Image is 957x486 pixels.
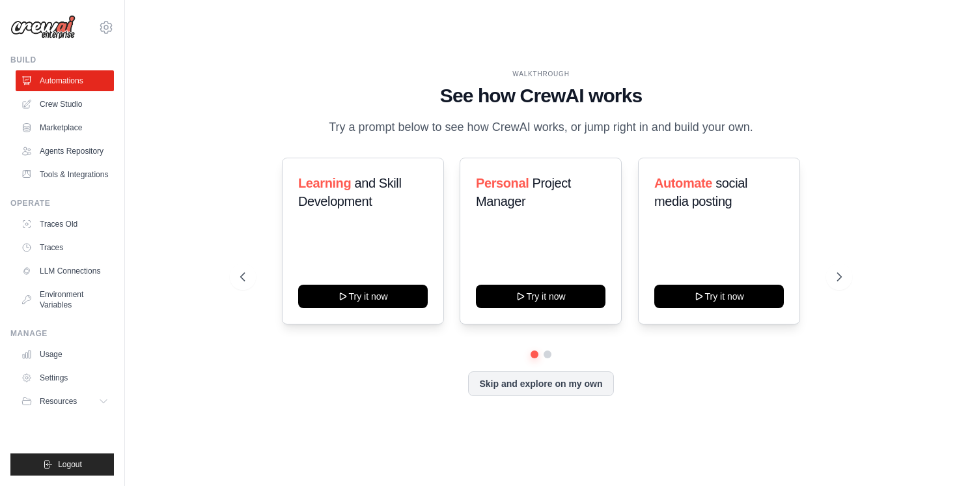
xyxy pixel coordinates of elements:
button: Logout [10,453,114,476]
a: Agents Repository [16,141,114,162]
span: Automate [654,176,712,190]
a: Marketplace [16,117,114,138]
div: Build [10,55,114,65]
a: Automations [16,70,114,91]
button: Skip and explore on my own [468,371,613,396]
span: Resources [40,396,77,407]
a: Crew Studio [16,94,114,115]
span: Logout [58,459,82,470]
a: Environment Variables [16,284,114,315]
div: Operate [10,198,114,208]
div: WALKTHROUGH [240,69,841,79]
h1: See how CrewAI works [240,84,841,107]
p: Try a prompt below to see how CrewAI works, or jump right in and build your own. [322,118,760,137]
span: social media posting [654,176,747,208]
button: Try it now [476,285,605,308]
a: Traces Old [16,214,114,235]
iframe: Chat Widget [892,423,957,486]
button: Try it now [654,285,784,308]
a: LLM Connections [16,261,114,281]
button: Try it now [298,285,428,308]
span: Learning [298,176,351,190]
img: Logo [10,15,76,40]
a: Traces [16,237,114,258]
a: Usage [16,344,114,365]
button: Resources [16,391,114,412]
span: Personal [476,176,529,190]
a: Settings [16,367,114,388]
a: Tools & Integrations [16,164,114,185]
div: Manage [10,328,114,339]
